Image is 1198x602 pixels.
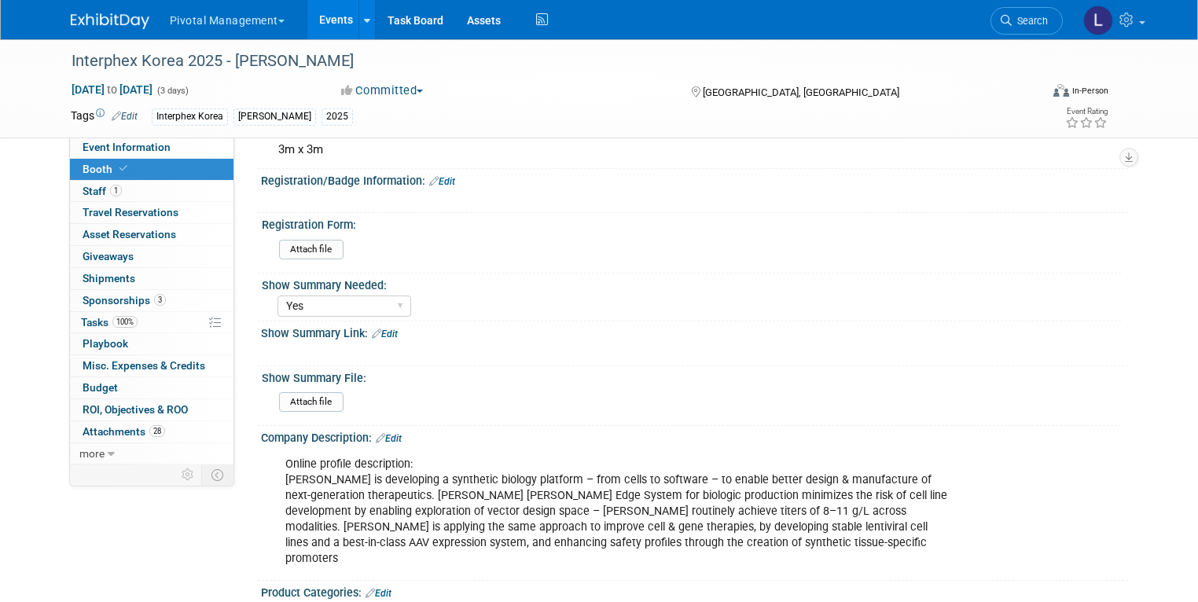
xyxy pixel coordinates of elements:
div: Interphex Korea 2025 - [PERSON_NAME] [66,47,1020,75]
span: (3 days) [156,86,189,96]
div: [PERSON_NAME] [233,108,316,125]
td: Personalize Event Tab Strip [175,464,202,485]
span: Shipments [83,272,135,284]
span: Tasks [81,316,138,329]
div: Online profile description: [PERSON_NAME] is developing a synthetic biology platform – from cells... [274,449,960,575]
a: Staff1 [70,181,233,202]
div: 3m x 3m [273,138,1116,162]
span: to [105,83,119,96]
div: Event Rating [1065,108,1108,116]
a: Asset Reservations [70,224,233,245]
a: Sponsorships3 [70,290,233,311]
span: Staff [83,185,122,197]
a: Budget [70,377,233,398]
div: Registration Form: [262,213,1121,233]
div: Interphex Korea [152,108,228,125]
span: 100% [112,316,138,328]
div: 2025 [322,108,353,125]
span: Sponsorships [83,294,166,307]
a: Edit [112,111,138,122]
span: [DATE] [DATE] [71,83,153,97]
div: In-Person [1071,85,1108,97]
a: Booth [70,159,233,180]
div: Event Format [955,82,1108,105]
span: Playbook [83,337,128,350]
a: Edit [429,176,455,187]
span: Search [1012,15,1048,27]
a: Edit [376,433,402,444]
span: Attachments [83,425,165,438]
div: Show Summary Needed: [262,273,1121,293]
a: Shipments [70,268,233,289]
span: [GEOGRAPHIC_DATA], [GEOGRAPHIC_DATA] [703,86,899,98]
div: Company Description: [261,426,1128,446]
span: Booth [83,163,130,175]
a: Event Information [70,137,233,158]
a: Edit [366,588,391,599]
a: Giveaways [70,246,233,267]
span: 28 [149,425,165,437]
a: ROI, Objectives & ROO [70,399,233,420]
span: 1 [110,185,122,196]
i: Booth reservation complete [119,164,127,173]
img: Format-Inperson.png [1053,84,1069,97]
span: Misc. Expenses & Credits [83,359,205,372]
img: ExhibitDay [71,13,149,29]
span: Travel Reservations [83,206,178,218]
span: Budget [83,381,118,394]
a: Edit [372,329,398,340]
img: Leslie Pelton [1083,6,1113,35]
span: more [79,447,105,460]
div: Show Summary Link: [261,321,1128,342]
td: Tags [71,108,138,126]
td: Toggle Event Tabs [201,464,233,485]
span: Event Information [83,141,171,153]
a: Search [990,7,1063,35]
a: Tasks100% [70,312,233,333]
a: Misc. Expenses & Credits [70,355,233,376]
a: more [70,443,233,464]
span: Asset Reservations [83,228,176,240]
div: Registration/Badge Information: [261,169,1128,189]
div: Product Categories: [261,581,1128,601]
span: ROI, Objectives & ROO [83,403,188,416]
span: Giveaways [83,250,134,262]
a: Travel Reservations [70,202,233,223]
a: Playbook [70,333,233,354]
a: Attachments28 [70,421,233,442]
div: Show Summary File: [262,366,1121,386]
button: Committed [336,83,429,99]
span: 3 [154,294,166,306]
